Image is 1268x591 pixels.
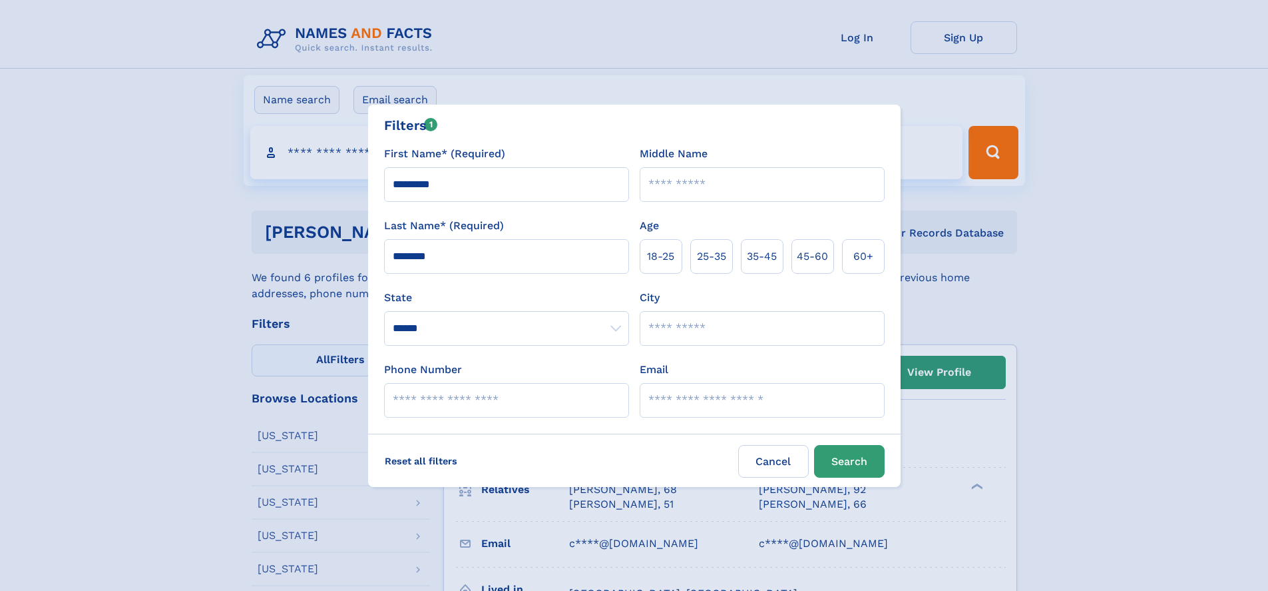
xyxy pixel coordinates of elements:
[384,290,629,306] label: State
[640,290,660,306] label: City
[640,146,708,162] label: Middle Name
[384,115,438,135] div: Filters
[797,249,828,265] span: 45‑60
[384,362,462,378] label: Phone Number
[853,249,873,265] span: 60+
[376,445,466,477] label: Reset all filters
[640,362,668,378] label: Email
[738,445,809,478] label: Cancel
[697,249,726,265] span: 25‑35
[747,249,777,265] span: 35‑45
[384,218,504,234] label: Last Name* (Required)
[814,445,885,478] button: Search
[384,146,505,162] label: First Name* (Required)
[640,218,659,234] label: Age
[647,249,674,265] span: 18‑25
